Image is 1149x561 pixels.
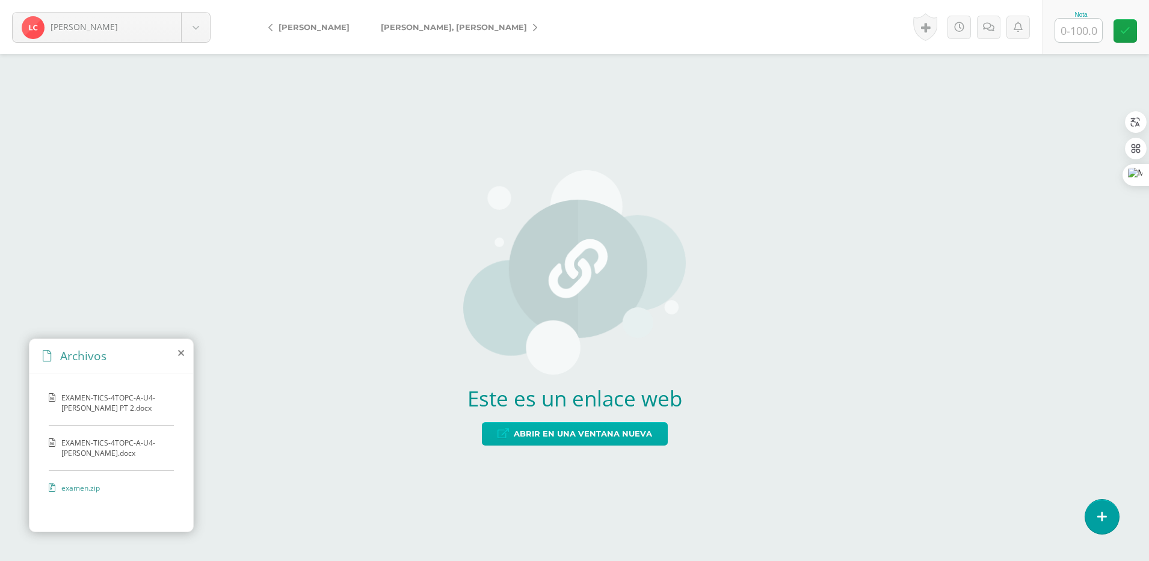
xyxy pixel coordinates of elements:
a: [PERSON_NAME] [13,13,210,42]
span: Abrir en una ventana nueva [514,423,652,445]
a: [PERSON_NAME] [259,13,365,41]
a: Abrir en una ventana nueva [482,422,668,446]
span: examen.zip [61,483,160,493]
img: url-placeholder.png [463,170,686,375]
span: [PERSON_NAME] [51,21,118,32]
span: [PERSON_NAME], [PERSON_NAME] [381,22,527,32]
a: [PERSON_NAME], [PERSON_NAME] [365,13,547,41]
i: close [178,348,184,358]
h2: Este es un enlace web [463,384,686,412]
span: EXAMEN-TICS-4TOPC-A-U4- [PERSON_NAME] PT 2.docx [61,393,168,413]
img: f57f94c4402bd84dcfc4149e0ebcef0d.png [22,16,45,39]
span: EXAMEN-TICS-4TOPC-A-U4-[PERSON_NAME].docx [61,438,168,458]
input: 0-100.0 [1055,19,1102,42]
span: Archivos [60,348,106,364]
span: [PERSON_NAME] [279,22,350,32]
div: Nota [1055,11,1107,18]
